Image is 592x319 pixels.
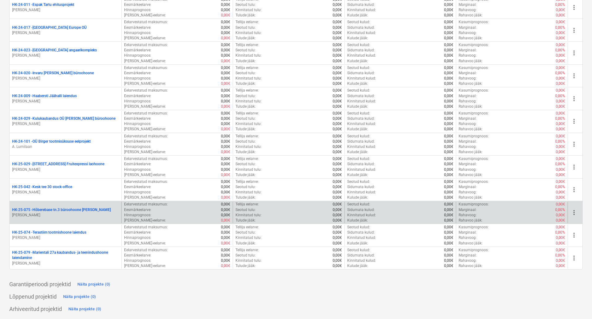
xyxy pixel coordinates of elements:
[333,149,342,155] p: 0,00€
[12,25,87,30] p: HK-24-017 - [GEOGRAPHIC_DATA] Europe OÜ
[236,162,256,167] p: Seotud tulu :
[333,30,342,36] p: 0,00€
[221,144,230,149] p: 0,00€
[236,134,259,139] p: Tellija eelarve :
[444,121,453,127] p: 0,00€
[459,65,489,71] p: Kasumiprognoos :
[459,127,482,132] p: Rahavoo jääk :
[347,48,375,53] p: Sidumata kulud :
[236,65,259,71] p: Tellija eelarve :
[12,48,97,53] p: HK-24-023 - [GEOGRAPHIC_DATA] angaarikompleks
[555,93,565,99] p: 0,00%
[236,76,261,81] p: Kinnitatud tulu :
[444,172,453,178] p: 0,00€
[459,53,477,58] p: Rahavoog :
[556,156,565,162] p: 0,00€
[556,76,565,81] p: 0,00€
[459,48,477,53] p: Marginaal :
[124,65,168,71] p: Eelarvestatud maksumus :
[556,149,565,155] p: 0,00€
[12,207,119,218] div: HK-25-075 -Hõberebase tn.3 büroohoone [PERSON_NAME][PERSON_NAME]
[444,104,453,109] p: 0,00€
[12,230,119,240] div: HK-25-074 -Terastiim tootmishoone laiendus[PERSON_NAME]
[124,167,151,172] p: Hinnaprognoos :
[347,116,375,121] p: Sidumata kulud :
[556,104,565,109] p: 0,00€
[236,167,261,172] p: Kinnitatud tulu :
[124,30,151,36] p: Hinnaprognoos :
[124,121,151,127] p: Hinnaprognoos :
[333,25,342,30] p: 0,00€
[333,93,342,99] p: 0,00€
[347,139,375,144] p: Sidumata kulud :
[459,81,482,86] p: Rahavoo jääk :
[236,81,256,86] p: Tulude jääk :
[556,167,565,172] p: 0,00€
[12,230,86,235] p: HK-25-074 - Terastiim tootmishoone laiendus
[555,71,565,76] p: 0,00%
[236,71,256,76] p: Seotud tulu :
[444,48,453,53] p: 0,00€
[221,58,230,64] p: 0,00€
[347,127,368,132] p: Kulude jääk :
[67,304,103,314] button: Näita projekte (0)
[124,76,151,81] p: Hinnaprognoos :
[444,81,453,86] p: 0,00€
[459,121,477,127] p: Rahavoog :
[124,2,151,7] p: Eesmärkeelarve :
[333,144,342,149] p: 0,00€
[570,27,578,34] span: more_vert
[347,172,368,178] p: Kulude jääk :
[444,139,453,144] p: 0,00€
[570,118,578,125] span: more_vert
[12,139,119,149] div: HK-24-101 -OÜ Birger tootmisüksuse eelprojektA. Lumilaan
[221,99,230,104] p: 0,00€
[556,127,565,132] p: 0,00€
[124,53,151,58] p: Hinnaprognoos :
[556,19,565,25] p: 0,00€
[444,71,453,76] p: 0,00€
[236,48,256,53] p: Seotud tulu :
[236,139,256,144] p: Seotud tulu :
[459,111,489,116] p: Kasumiprognoos :
[333,36,342,41] p: 0,00€
[347,99,376,104] p: Kinnitatud kulud :
[347,149,368,155] p: Kulude jääk :
[236,53,261,58] p: Kinnitatud tulu :
[444,58,453,64] p: 0,00€
[236,25,256,30] p: Seotud tulu :
[236,127,256,132] p: Tulude jääk :
[444,36,453,41] p: 0,00€
[333,172,342,178] p: 0,00€
[333,134,342,139] p: 0,00€
[459,116,477,121] p: Marginaal :
[555,162,565,167] p: 0,00%
[221,65,230,71] p: 0,00€
[556,30,565,36] p: 0,00€
[444,162,453,167] p: 0,00€
[12,250,119,261] p: HK-25-079 - Marientali 27a kaubandus- ja teenindushoone laiendamine
[12,71,119,81] div: HK-24-020 -Invaru [PERSON_NAME] büroohoone[PERSON_NAME]
[221,71,230,76] p: 0,00€
[236,13,256,18] p: Tulude jääk :
[444,13,453,18] p: 0,00€
[459,2,477,7] p: Marginaal :
[124,71,151,76] p: Eesmärkeelarve :
[444,65,453,71] p: 0,00€
[12,2,74,7] p: HK-24-011 - Espak Tartu ehitusprojekt
[236,149,256,155] p: Tulude jääk :
[444,53,453,58] p: 0,00€
[570,72,578,80] span: more_vert
[333,139,342,144] p: 0,00€
[556,99,565,104] p: 0,00€
[221,25,230,30] p: 0,00€
[333,167,342,172] p: 0,00€
[570,209,578,216] span: more_vert
[333,19,342,25] p: 0,00€
[444,25,453,30] p: 0,00€
[124,149,166,155] p: [PERSON_NAME]-eelarve :
[333,65,342,71] p: 0,00€
[570,140,578,148] span: more_vert
[555,116,565,121] p: 0,00%
[459,19,489,25] p: Kasumiprognoos :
